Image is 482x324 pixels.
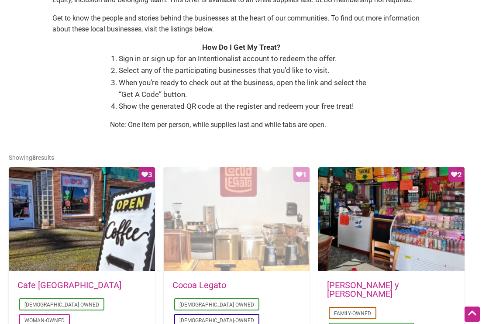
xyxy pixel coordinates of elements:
strong: How Do I Get My Treat? [202,43,280,52]
a: [PERSON_NAME] y [PERSON_NAME] [327,280,399,299]
span: Showing results [9,154,54,161]
a: [DEMOGRAPHIC_DATA]-Owned [179,317,254,324]
a: [DEMOGRAPHIC_DATA]-Owned [179,302,254,308]
a: Family-Owned [334,310,371,317]
a: Woman-Owned [24,317,65,324]
li: When you’re ready to check out at the business, open the link and select the “Get A Code” button. [119,77,372,100]
p: Note: One item per person, while supplies last and while tabs are open. [110,119,372,131]
a: Cafe [GEOGRAPHIC_DATA] [17,280,121,290]
p: Get to know the people and stories behind the businesses at the heart of our communities. To find... [52,13,430,35]
li: Sign in or sign up for an Intentionalist account to redeem the offer. [119,53,372,65]
li: Show the generated QR code at the register and redeem your free treat! [119,100,372,112]
div: Scroll Back to Top [465,307,480,322]
a: Cocoa Legato [172,280,226,290]
a: [DEMOGRAPHIC_DATA]-Owned [24,302,99,308]
b: 8 [32,154,36,161]
li: Select any of the participating businesses that you’d like to visit. [119,65,372,76]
